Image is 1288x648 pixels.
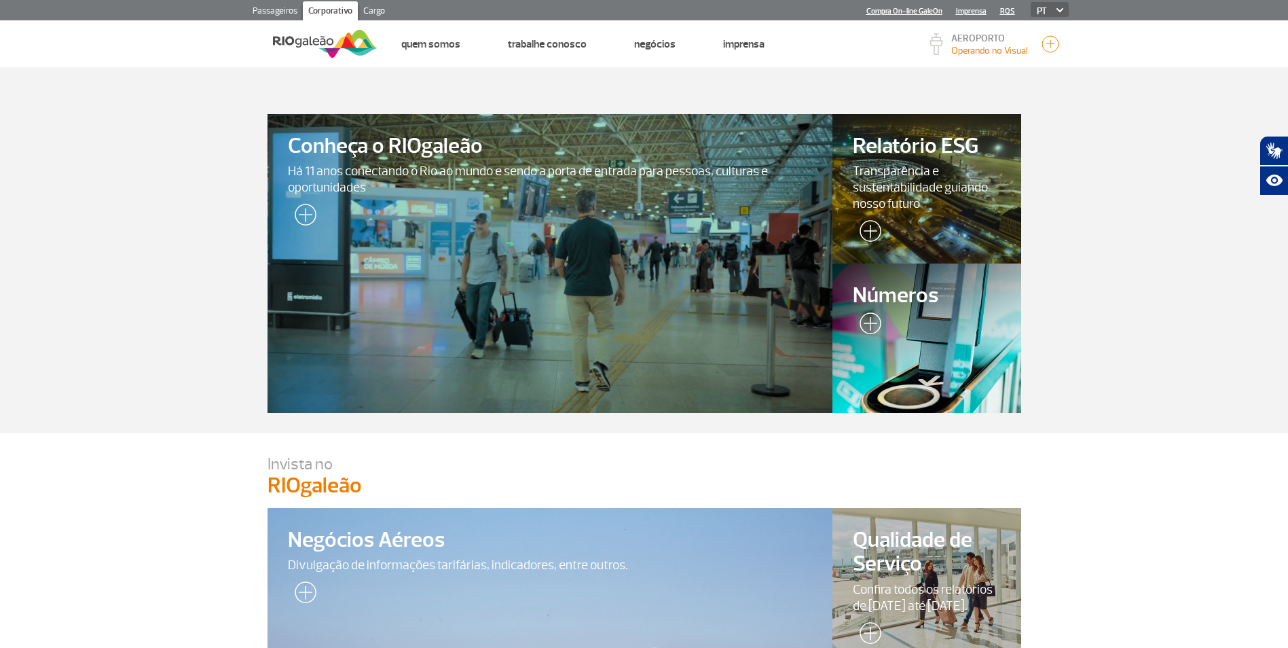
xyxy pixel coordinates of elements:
[268,114,833,413] a: Conheça o RIOgaleãoHá 11 anos conectando o Rio ao mundo e sendo a porta de entrada para pessoas, ...
[832,264,1021,413] a: Números
[832,114,1021,264] a: Relatório ESGTransparência e sustentabilidade guiando nosso futuro
[866,7,942,16] a: Compra On-line GaleOn
[247,1,303,23] a: Passageiros
[853,284,1001,308] span: Números
[288,163,813,196] span: Há 11 anos conectando o Rio ao mundo e sendo a porta de entrada para pessoas, culturas e oportuni...
[951,43,1028,58] p: Visibilidade de 10000m
[358,1,390,23] a: Cargo
[268,454,1021,474] p: Invista no
[853,220,881,247] img: leia-mais
[853,312,881,340] img: leia-mais
[853,134,1001,158] span: Relatório ESG
[288,528,813,552] span: Negócios Aéreos
[1259,136,1288,166] button: Abrir tradutor de língua de sinais.
[288,204,316,231] img: leia-mais
[853,581,1001,614] span: Confira todos os relatórios de [DATE] até [DATE].
[1259,136,1288,196] div: Plugin de acessibilidade da Hand Talk.
[303,1,358,23] a: Corporativo
[401,37,460,51] a: Quem Somos
[853,528,1001,576] span: Qualidade de Serviço
[853,163,1001,212] span: Transparência e sustentabilidade guiando nosso futuro
[723,37,765,51] a: Imprensa
[268,474,1021,497] p: RIOgaleão
[1000,7,1015,16] a: RQS
[288,134,813,158] span: Conheça o RIOgaleão
[634,37,676,51] a: Negócios
[508,37,587,51] a: Trabalhe Conosco
[951,34,1028,43] p: AEROPORTO
[288,557,813,573] span: Divulgação de informações tarifárias, indicadores, entre outros.
[288,581,316,609] img: leia-mais
[1259,166,1288,196] button: Abrir recursos assistivos.
[956,7,987,16] a: Imprensa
